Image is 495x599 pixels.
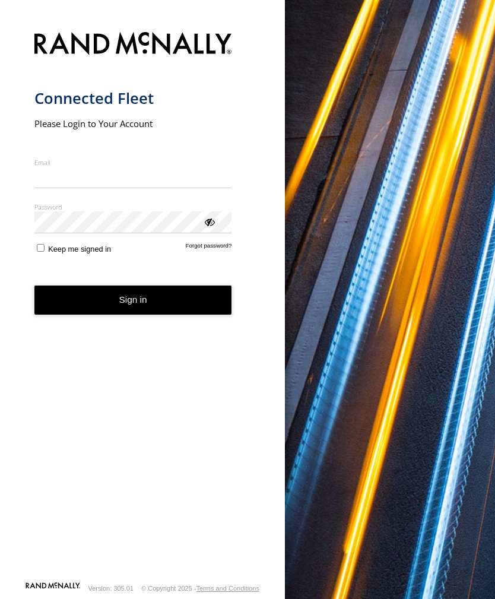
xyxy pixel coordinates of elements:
button: Sign in [34,286,232,315]
label: Email [34,158,232,167]
h1: Connected Fleet [34,88,232,108]
span: Keep me signed in [48,245,111,253]
label: Password [34,202,232,211]
div: Version: 305.01 [88,585,134,592]
form: main [34,25,251,581]
img: Rand McNally [34,30,232,60]
input: Keep me signed in [37,244,45,252]
h2: Please Login to Your Account [34,118,232,129]
a: Forgot password? [186,242,232,253]
div: ViewPassword [203,215,215,227]
a: Visit our Website [26,582,80,594]
div: © Copyright 2025 - [141,585,259,592]
a: Terms and Conditions [196,585,259,592]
